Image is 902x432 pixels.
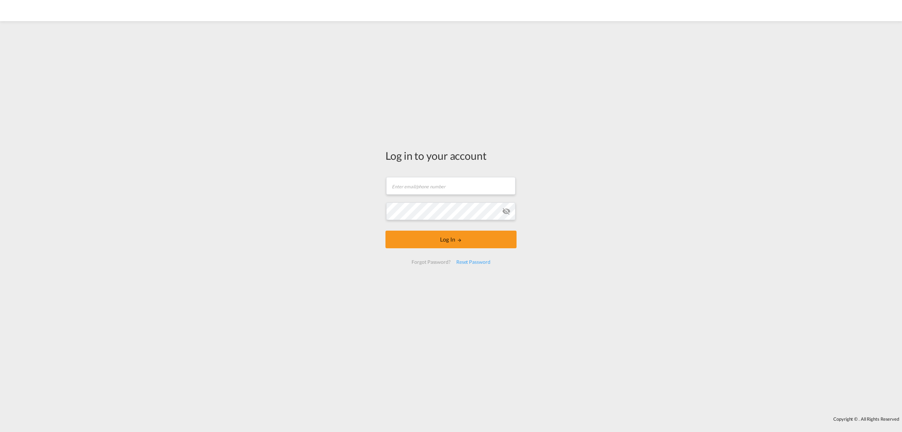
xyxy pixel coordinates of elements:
[385,231,517,248] button: LOGIN
[386,177,515,195] input: Enter email/phone number
[502,207,511,215] md-icon: icon-eye-off
[385,148,517,163] div: Log in to your account
[453,256,493,268] div: Reset Password
[409,256,453,268] div: Forgot Password?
